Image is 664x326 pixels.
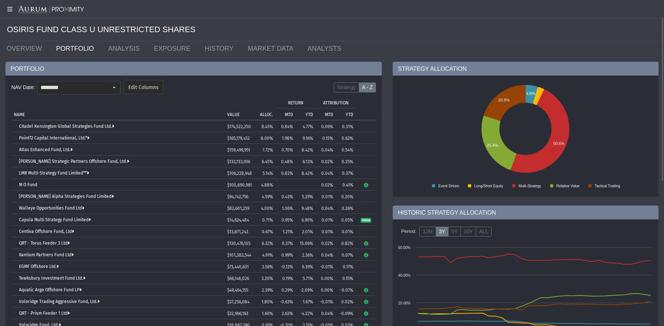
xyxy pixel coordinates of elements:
td: 0.48% [276,156,296,167]
a: OVERVIEW [1,41,51,56]
span: 0.71% [262,218,273,223]
td: Column MTD [316,108,336,120]
td: 0.15% [316,132,336,144]
a: EGMF Offshore Ltd. [19,264,59,269]
span: $82,601,259 [227,206,249,211]
a: Point72 Capital International, Ltd.* [19,135,89,141]
td: 0.15% [336,272,356,284]
text: 40.00% [398,273,411,277]
label: 5Y [448,227,461,237]
span: $13,871,243 [227,229,248,234]
p: VALUE [227,112,240,117]
span: 1.60% [262,311,273,316]
a: QRT - Prism Feeder 1 Ltd [19,311,70,316]
td: 0.02% [316,179,336,191]
p: MTD [325,112,333,117]
a: Xantium Partners Fund Ltd [19,252,74,257]
td: 0.00% [316,272,336,284]
div: Period: [398,225,419,238]
td: 0.17% [336,261,356,272]
text: Multi-Strategy [519,184,541,188]
text: 25.4% [487,143,498,147]
td: 6.13% [296,156,316,167]
td: 0.43% [276,191,296,202]
span: $73,440,631 [227,264,249,269]
span: $133,133,936 [227,159,250,164]
span: $159,499,951 [227,147,250,153]
text: Event Driven [438,184,459,188]
span: 3.56% [262,264,273,269]
td: -4.22% [296,307,316,319]
span: $130,476,105 [227,241,251,246]
span: 4.88% [261,183,273,188]
label: A - Z [359,83,376,93]
span: $101,382,544 [227,253,251,258]
td: 0.70% [276,144,296,156]
td: 0.04% [316,144,336,156]
span: $32,966,163 [227,311,248,316]
span: $14,624,484 [227,218,249,223]
span: 5.14% [263,171,273,176]
p: ATTRIBUTION [323,100,349,106]
td: 0.00% [316,284,336,296]
span: 4.91% [262,253,273,258]
td: 0.05% [336,214,356,226]
span: 0.67% [262,229,273,234]
td: 0.25% [336,156,356,167]
a: Capula Multi Strategy Fund Limited [19,217,91,222]
td: 1.98% [276,132,296,144]
img: Aurum-Proximity%20white.svg [18,5,84,14]
td: 0.02% [316,156,336,167]
td: 0.20% [336,191,356,202]
a: HISTORY [199,41,242,56]
td: 6.90% [296,214,316,226]
text: 60.00% [398,246,411,250]
div: HISTORIC STRATEGY ALLOCATION [393,206,659,219]
td: 9.48% [296,202,316,214]
a: Tewksbury Investment Fund Ltd. [19,276,85,281]
p: RETURN [288,100,303,106]
div: Select [108,81,120,94]
span: 6.45% [262,159,273,164]
a: EXPOSURE [148,41,199,56]
td: 0.83% [276,167,296,179]
td: 9.16% [296,132,316,144]
td: 0.84% [276,120,296,132]
td: 1.21% [276,226,296,237]
td: Column YTD [296,108,316,120]
a: Citadel Kensington Global Strategies Fund Ltd. [19,124,114,129]
span: $106,228,948 [227,171,252,176]
span: $165,179,452 [227,136,250,141]
span: 4.00% [261,206,273,211]
td: -0.01% [316,261,336,272]
div: PORTFOLIO [5,62,382,76]
td: -0.09% [336,307,356,319]
td: 0.04% [316,202,336,214]
a: ANALYSIS [102,41,148,56]
td: Column MTD [276,108,296,120]
td: Column NAME [11,96,225,120]
td: 0.04% [316,249,336,261]
span: 2.39% [262,288,273,293]
td: 0.54% [336,144,356,156]
text: 20.00% [398,301,411,305]
span: 8.00% [261,136,273,141]
div: OSIRIS FUND CLASS U UNRESTRICTED SHARES [7,18,659,41]
td: 1.06% [276,202,296,214]
td: 0.19% [276,272,296,284]
label: 10Y [461,227,476,237]
td: -0.01% [316,296,336,307]
span: 4.59% [262,194,273,199]
td: 0.62% [336,132,356,144]
td: 0.06% [316,120,336,132]
a: Voloridge Trading Aggressive Fund, Ltd. [19,299,100,304]
text: Tactical Trading [595,184,620,188]
td: -0.63% [276,296,296,307]
span: 8.45% [261,124,273,129]
td: -2.09% [296,284,316,296]
td: 0.37% [276,237,296,249]
td: 2.63% [276,307,296,319]
span: Pulse [361,218,371,223]
td: 0.01% [316,214,336,226]
a: Pulse [361,217,371,222]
